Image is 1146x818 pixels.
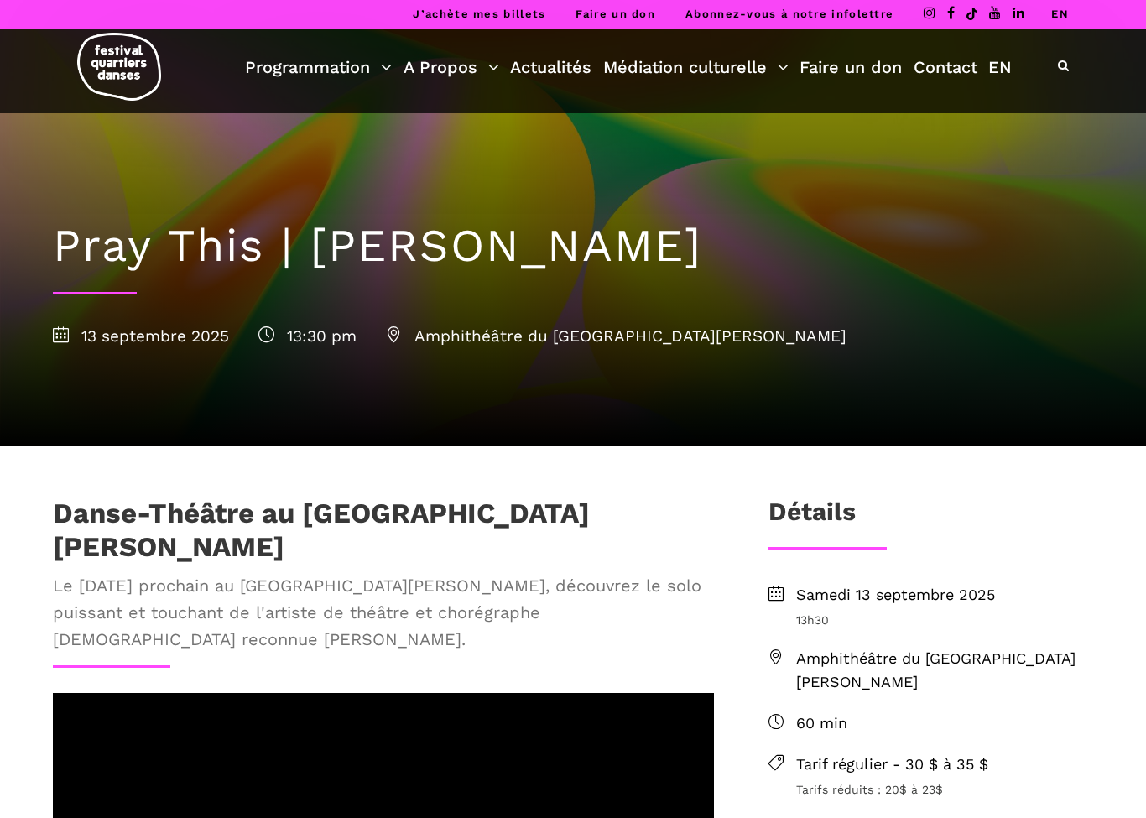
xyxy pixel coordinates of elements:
span: 13 septembre 2025 [53,326,229,346]
img: logo-fqd-med [77,33,161,101]
a: EN [988,53,1012,81]
span: Tarif régulier - 30 $ à 35 $ [796,753,1093,777]
span: Samedi 13 septembre 2025 [796,583,1093,607]
a: Faire un don [800,53,902,81]
h1: Pray This | [PERSON_NAME] [53,219,1093,274]
span: Amphithéâtre du [GEOGRAPHIC_DATA][PERSON_NAME] [386,326,846,346]
span: Tarifs réduits : 20$ à 23$ [796,780,1093,799]
a: EN [1051,8,1069,20]
a: A Propos [404,53,499,81]
a: Programmation [245,53,392,81]
a: Contact [914,53,977,81]
span: 60 min [796,711,1093,736]
a: Faire un don [576,8,655,20]
span: 13:30 pm [258,326,357,346]
h3: Détails [768,497,856,539]
a: Médiation culturelle [603,53,789,81]
h1: Danse-Théâtre au [GEOGRAPHIC_DATA][PERSON_NAME] [53,497,714,563]
span: 13h30 [796,611,1093,629]
span: Amphithéâtre du [GEOGRAPHIC_DATA][PERSON_NAME] [796,647,1093,696]
span: Le [DATE] prochain au [GEOGRAPHIC_DATA][PERSON_NAME], découvrez le solo puissant et touchant de l... [53,572,714,653]
a: Actualités [510,53,591,81]
a: Abonnez-vous à notre infolettre [685,8,893,20]
a: J’achète mes billets [413,8,545,20]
